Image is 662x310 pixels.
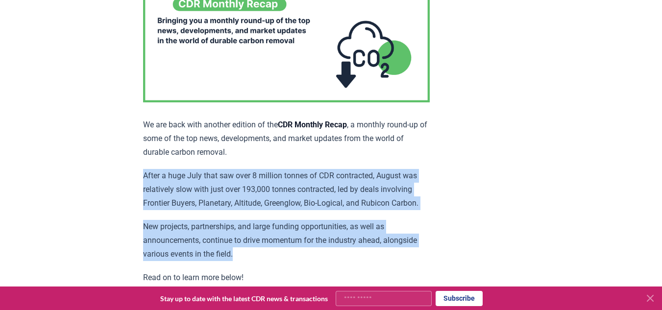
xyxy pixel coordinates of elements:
p: Read on to learn more below! [143,271,430,285]
p: After a huge July that saw over 8 million tonnes of CDR contracted, August was relatively slow wi... [143,169,430,210]
strong: CDR Monthly Recap [278,120,347,129]
p: We are back with another edition of the , a monthly round-up of some of the top news, development... [143,118,430,159]
p: New projects, partnerships, and large funding opportunities, as well as announcements, continue t... [143,220,430,261]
